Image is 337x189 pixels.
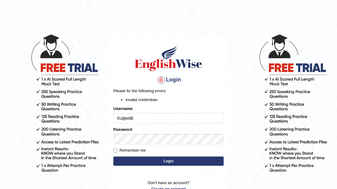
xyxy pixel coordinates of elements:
label: Username [113,106,133,112]
img: Logo of English Wise sign in for intelligent practice with AI [134,44,203,72]
p: Please fix the following errors: [113,88,224,94]
label: Password [113,127,132,132]
input: Remember me [113,149,117,153]
li: Invalid credentials [126,97,224,103]
label: Remember me [113,147,146,153]
h4: Login [113,75,224,85]
button: Login [113,157,224,166]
